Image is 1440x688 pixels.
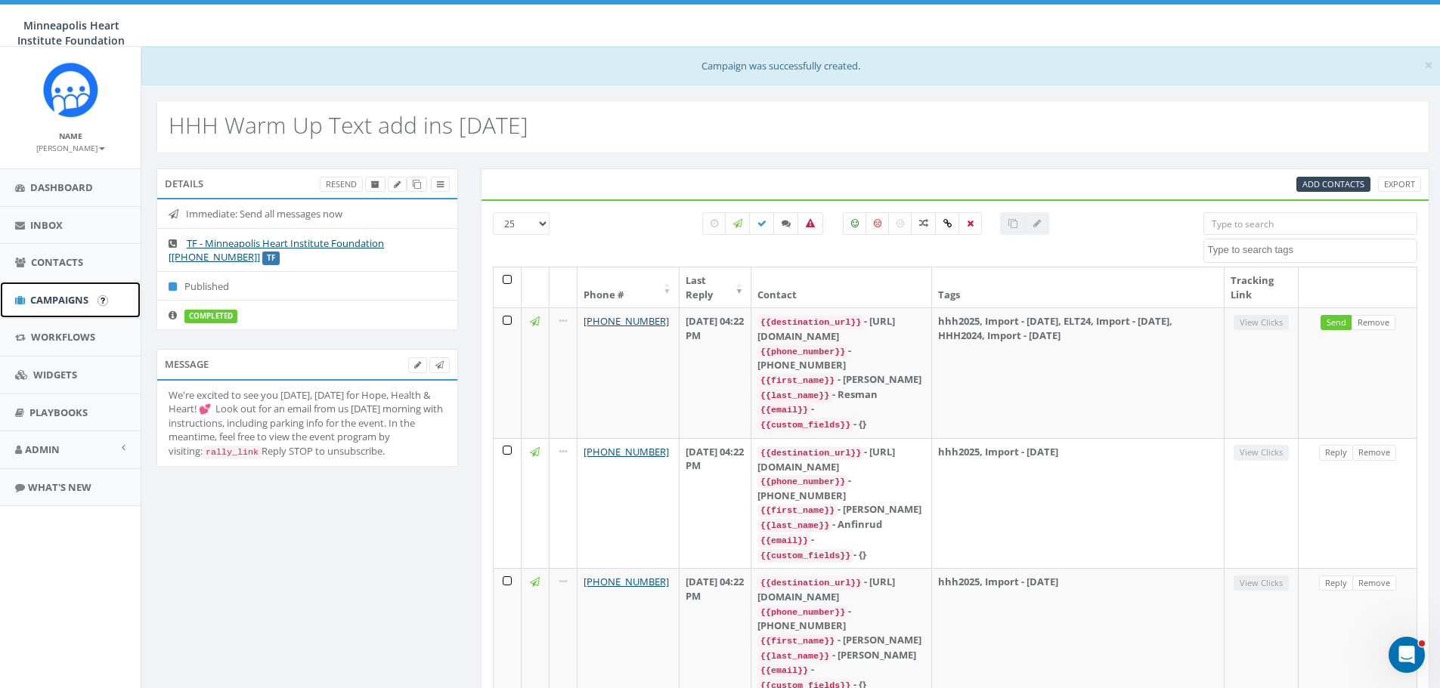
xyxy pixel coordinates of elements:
a: Add Contacts [1296,177,1370,193]
div: Details [156,168,458,199]
span: Minneapolis Heart Institute Foundation [17,18,125,48]
a: [PHONE_NUMBER] [584,314,669,328]
img: Rally_Platform_Icon.png [42,62,99,119]
div: - {} [757,548,925,563]
input: Submit [98,295,108,306]
span: Add Contacts [1302,178,1364,190]
code: {{custom_fields}} [757,418,853,432]
textarea: Search [1208,243,1417,257]
code: {{phone_number}} [757,606,848,619]
small: Name [59,131,82,141]
code: {{last_name}} [757,389,832,403]
i: Immediate: Send all messages now [169,209,186,219]
label: Bounced [797,212,823,235]
div: We're excited to see you [DATE], [DATE] for Hope, Health & Heart! 💕 Look out for an email from us... [169,388,446,459]
a: TF - Minneapolis Heart Institute Foundation [[PHONE_NUMBER]] [169,236,384,264]
a: Send [1321,315,1352,331]
div: - [757,402,925,417]
button: Close [1424,57,1433,73]
li: Published [157,271,457,301]
div: - [URL][DOMAIN_NAME] [757,445,925,474]
input: Type to search [1203,212,1417,235]
label: Mixed [911,212,937,235]
span: Admin [25,443,60,456]
code: {{first_name}} [757,504,838,517]
div: - [PERSON_NAME] [757,372,925,387]
td: [DATE] 04:22 PM [680,307,751,437]
code: {{destination_url}} [757,576,864,590]
span: Inbox [30,218,63,232]
code: {{first_name}} [757,374,838,387]
a: Remove [1352,315,1395,331]
td: [DATE] 04:22 PM [680,438,751,568]
div: Message [156,349,458,379]
th: Contact [751,267,932,307]
label: Pending [702,212,726,235]
div: - [PERSON_NAME] [757,502,925,517]
div: - Anfinrud [757,517,925,532]
span: CSV files only [1302,178,1364,190]
th: Tags [932,267,1225,307]
code: {{phone_number}} [757,475,848,489]
td: hhh2025, Import - [DATE] [932,438,1225,568]
code: {{first_name}} [757,634,838,648]
div: - [PHONE_NUMBER] [757,344,925,372]
small: [PERSON_NAME] [36,143,105,153]
span: Widgets [33,368,77,381]
code: {{last_name}} [757,649,832,663]
code: {{custom_fields}} [757,549,853,563]
span: Playbooks [29,406,88,419]
label: TF [262,251,280,265]
div: - [PHONE_NUMBER] [757,604,925,633]
div: - [PERSON_NAME] [757,633,925,648]
label: Sending [725,212,751,235]
code: {{email}} [757,534,811,548]
span: Edit Campaign Title [394,178,401,190]
div: - [757,662,925,677]
div: - [URL][DOMAIN_NAME] [757,575,925,603]
span: What's New [28,480,91,494]
label: Positive [843,212,867,235]
label: Replied [773,212,799,235]
code: {{email}} [757,403,811,417]
span: Edit Campaign Body [414,359,421,370]
div: - Resman [757,387,925,403]
code: {{email}} [757,664,811,677]
span: Campaigns [30,293,88,307]
th: Phone #: activate to sort column ascending [578,267,680,307]
span: View Campaign Delivery Statistics [437,178,444,190]
i: Published [169,282,184,292]
th: Last Reply: activate to sort column ascending [680,267,751,307]
code: {{last_name}} [757,519,832,532]
a: Export [1378,177,1421,193]
h2: HHH Warm Up Text add ins [DATE] [169,113,528,137]
span: Workflows [31,330,95,344]
div: - {} [757,417,925,432]
label: Neutral [888,212,912,235]
code: rally_link [203,446,262,459]
a: Remove [1352,575,1396,591]
a: [PHONE_NUMBER] [584,445,669,458]
a: Remove [1352,445,1396,461]
div: - [PERSON_NAME] [757,648,925,663]
code: {{destination_url}} [757,446,864,460]
code: {{destination_url}} [757,316,864,329]
div: - [PHONE_NUMBER] [757,474,925,502]
span: Dashboard [30,180,93,194]
a: Resend [320,177,363,193]
label: Negative [866,212,890,235]
span: Send Test Message [435,359,444,370]
span: × [1424,54,1433,76]
td: hhh2025, Import - [DATE], ELT24, Import - [DATE], HHH2024, Import - [DATE] [932,307,1225,437]
div: - [757,532,925,548]
label: Removed [958,212,982,235]
a: [PHONE_NUMBER] [584,575,669,588]
a: Reply [1319,445,1353,461]
iframe: Intercom live chat [1389,637,1425,673]
label: Delivered [749,212,775,235]
div: - [URL][DOMAIN_NAME] [757,314,925,343]
label: Link Clicked [935,212,960,235]
th: Tracking Link [1225,267,1299,307]
li: Immediate: Send all messages now [157,199,457,229]
span: Archive Campaign [371,178,379,190]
